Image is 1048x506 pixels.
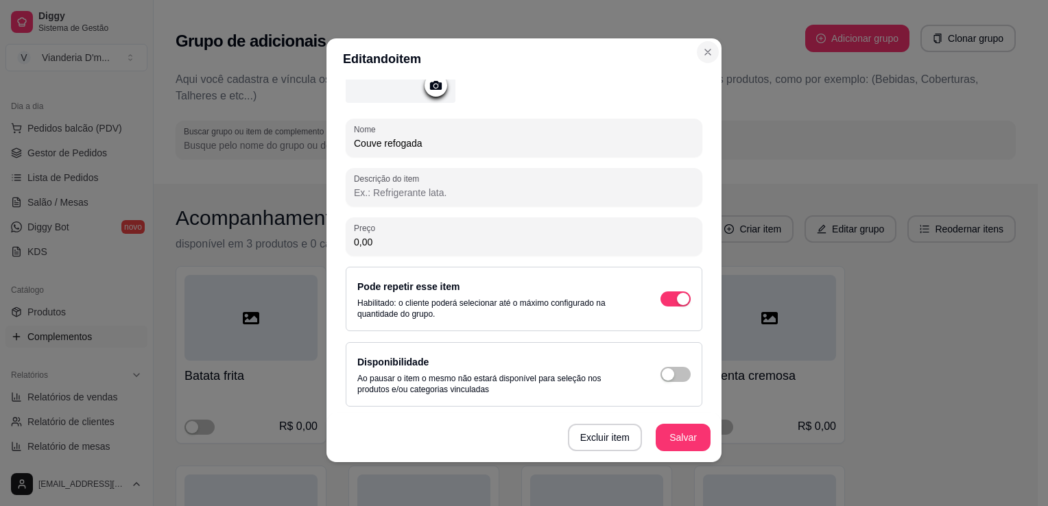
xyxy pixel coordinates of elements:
[326,38,722,80] header: Editando item
[357,373,633,395] p: Ao pausar o item o mesmo não estará disponível para seleção nos produtos e/ou categorias vinculadas
[354,235,694,249] input: Preço
[357,298,633,320] p: Habilitado: o cliente poderá selecionar até o máximo configurado na quantidade do grupo.
[697,41,719,63] button: Close
[357,357,429,368] label: Disponibilidade
[354,173,424,184] label: Descrição do item
[354,222,380,234] label: Preço
[357,281,460,292] label: Pode repetir esse item
[354,186,694,200] input: Descrição do item
[568,424,642,451] button: Excluir item
[656,424,711,451] button: Salvar
[354,123,381,135] label: Nome
[354,136,694,150] input: Nome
